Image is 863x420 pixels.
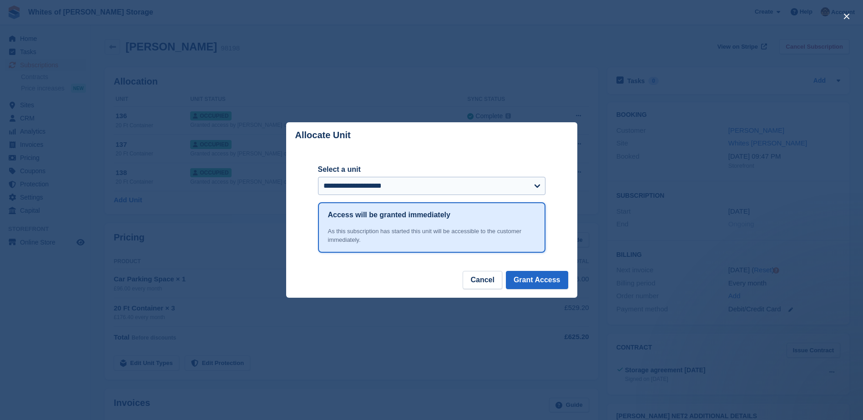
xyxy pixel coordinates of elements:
button: Grant Access [506,271,568,289]
button: Cancel [463,271,502,289]
p: Allocate Unit [295,130,351,140]
div: As this subscription has started this unit will be accessible to the customer immediately. [328,227,535,245]
h1: Access will be granted immediately [328,210,450,220]
label: Select a unit [318,164,545,175]
button: close [839,9,854,24]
